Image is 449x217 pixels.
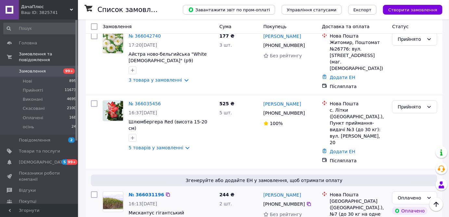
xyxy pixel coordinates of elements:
[19,170,60,182] span: Показники роботи компанії
[330,33,387,39] div: Нова Пошта
[430,198,443,211] button: Наверх
[94,177,435,184] span: Згенеруйте або додайте ЕН у замовлення, щоб отримати оплату
[270,121,283,126] span: 100%
[263,24,287,29] span: Покупець
[23,97,43,102] span: Виконані
[263,33,301,40] a: [PERSON_NAME]
[129,51,207,63] a: Айстра ново-бельгийська "White [DEMOGRAPHIC_DATA]" (р9)
[398,36,424,43] div: Прийнято
[23,87,43,93] span: Прийняті
[129,192,164,197] a: № 366031196
[23,78,32,84] span: Нові
[330,107,387,146] div: с. Літки ([GEOGRAPHIC_DATA].), Пункт приймання-видачі №3 (до 30 кг): вул. [PERSON_NAME], 20
[19,199,36,204] span: Покупці
[65,87,76,93] span: 11673
[21,10,78,16] div: Ваш ID: 3825741
[21,4,70,10] span: ДачаПлюс
[129,119,207,131] a: Шлюмбергера Red (висота 15-20 см)
[67,97,76,102] span: 4699
[270,212,302,217] span: Без рейтингу
[67,159,78,165] span: 99+
[67,106,76,111] span: 2100
[62,159,67,165] span: 5
[219,33,234,39] span: 177 ₴
[129,42,157,48] span: 17:20[DATE]
[388,7,437,12] span: Створити замовлення
[129,145,183,150] a: 5 товарів у замовленні
[322,24,370,29] span: Доставка та оплата
[19,148,60,154] span: Товари та послуги
[348,5,377,15] button: Експорт
[219,110,232,115] span: 5 шт.
[129,101,161,106] a: № 366035456
[219,192,234,197] span: 244 ₴
[103,191,123,212] a: Фото товару
[263,192,301,198] a: [PERSON_NAME]
[69,78,76,84] span: 895
[129,77,182,83] a: 3 товара у замовленні
[353,7,372,12] span: Експорт
[330,39,387,72] div: Житомир, Поштомат №26776: вул. [STREET_ADDRESS] (маг. [DEMOGRAPHIC_DATA])
[103,194,123,210] img: Фото товару
[330,75,355,80] a: Додати ЕН
[263,201,305,207] span: [PHONE_NUMBER]
[23,106,45,111] span: Скасовані
[63,68,75,74] span: 99+
[129,110,157,115] span: 16:37[DATE]
[377,7,443,12] a: Створити замовлення
[330,191,387,198] div: Нова Пошта
[103,101,123,120] img: Фото товару
[97,6,163,14] h1: Список замовлень
[103,33,123,53] a: Фото товару
[219,24,231,29] span: Cума
[19,188,36,193] span: Відгуки
[330,149,355,154] a: Додати ЕН
[19,159,67,165] span: [DEMOGRAPHIC_DATA]
[19,51,78,63] span: Замовлення та повідомлення
[383,5,443,15] button: Створити замовлення
[3,23,77,34] input: Пошук
[219,42,232,48] span: 3 шт.
[103,24,132,29] span: Замовлення
[263,43,305,48] span: [PHONE_NUMBER]
[270,53,302,58] span: Без рейтингу
[19,68,46,74] span: Замовлення
[129,201,157,206] span: 16:13[DATE]
[263,110,305,116] span: [PHONE_NUMBER]
[392,207,427,215] div: Оплачено
[330,100,387,107] div: Нова Пошта
[398,103,424,110] div: Прийнято
[287,7,337,12] span: Управління статусами
[19,137,50,143] span: Повідомлення
[282,5,342,15] button: Управління статусами
[23,124,34,130] span: осінь
[68,137,75,143] span: 2
[71,124,76,130] span: 24
[330,157,387,164] div: Післяплата
[129,210,184,215] a: Мискантус гігантський
[23,115,43,121] span: Оплачені
[398,194,424,201] div: Оплачено
[129,16,182,21] a: 2 товара у замовленні
[129,33,161,39] a: № 366042740
[219,101,234,106] span: 525 ₴
[392,24,409,29] span: Статус
[183,5,275,15] button: Завантажити звіт по пром-оплаті
[330,83,387,90] div: Післяплата
[219,201,232,206] span: 2 шт.
[103,33,123,53] img: Фото товару
[188,7,270,13] span: Завантажити звіт по пром-оплаті
[69,115,76,121] span: 168
[19,40,37,46] span: Головна
[263,101,301,107] a: [PERSON_NAME]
